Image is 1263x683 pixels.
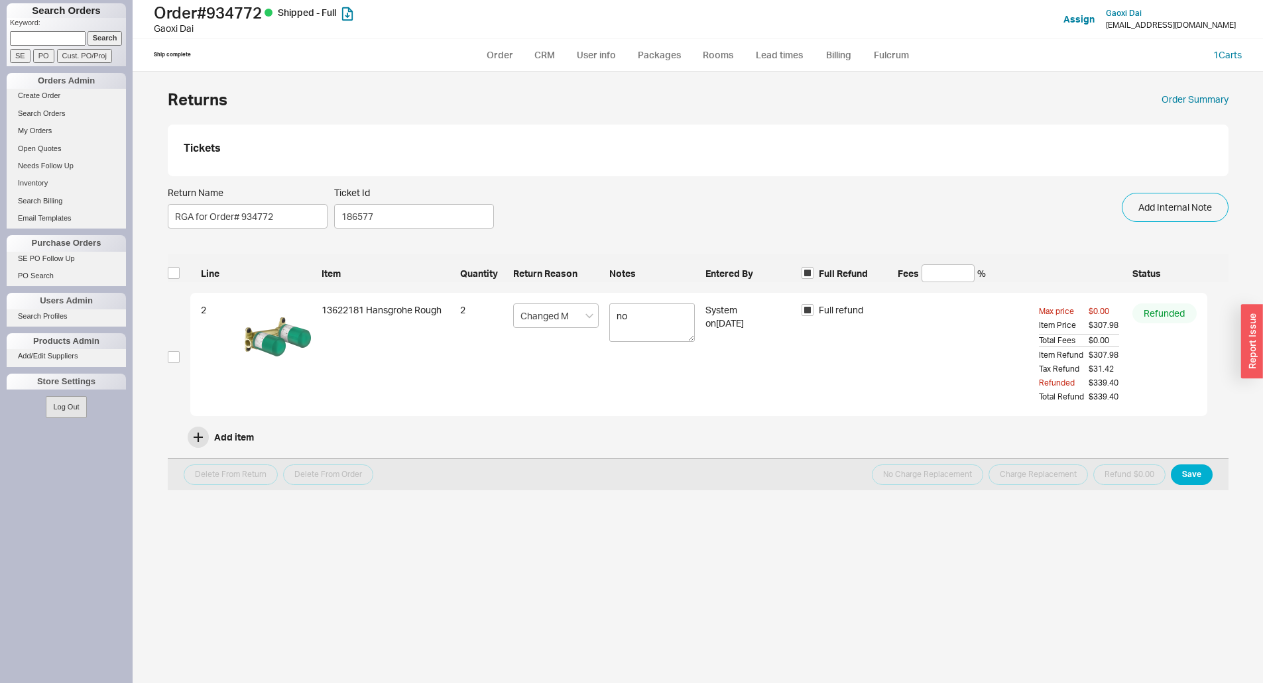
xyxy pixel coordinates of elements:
[278,7,336,18] span: Shipped - Full
[7,374,126,390] div: Store Settings
[1132,267,1197,280] span: Status
[1162,93,1229,106] a: Order Summary
[154,51,191,58] div: Ship complete
[294,466,362,482] span: Delete From Order
[1089,320,1119,331] span: $307.98
[334,204,494,229] input: Ticket Id
[7,349,126,363] a: Add/Edit Suppliers
[33,49,54,63] input: PO
[7,89,126,103] a: Create Order
[585,313,593,319] svg: open menu
[1213,49,1242,60] a: 1Carts
[46,396,86,418] button: Log Out
[7,235,126,251] div: Purchase Orders
[883,466,972,482] span: No Charge Replacement
[201,303,234,405] div: 2
[865,43,919,67] a: Fulcrum
[693,43,743,67] a: Rooms
[1093,464,1166,485] button: Refund $0.00
[334,187,494,199] span: Ticket Id
[819,267,868,280] span: Full Refund
[7,269,126,283] a: PO Search
[322,303,450,405] div: 13622181 Hansgrohe Rough
[201,267,234,280] span: Line
[7,107,126,121] a: Search Orders
[1089,392,1119,403] span: $339.40
[7,333,126,349] div: Products Admin
[168,187,328,199] span: Return Name
[629,43,691,67] a: Packages
[188,427,254,448] button: Add item
[283,464,373,485] button: Delete From Order
[989,464,1088,485] button: Charge Replacement
[477,43,522,67] a: Order
[1106,8,1142,18] span: Gaoxi Dai
[7,159,126,173] a: Needs Follow Up
[1039,320,1089,331] span: Item Price
[18,162,74,170] span: Needs Follow Up
[7,293,126,309] div: Users Admin
[7,3,126,18] h1: Search Orders
[7,73,126,89] div: Orders Admin
[898,267,919,280] span: Fees
[7,211,126,225] a: Email Templates
[7,194,126,208] a: Search Billing
[7,309,126,323] a: Search Profiles
[977,267,986,280] span: %
[1182,466,1201,482] span: Save
[88,31,123,45] input: Search
[460,303,503,405] div: 2
[1039,350,1089,361] span: Item Refund
[245,303,311,370] img: 13622181_tqgreu
[1089,350,1119,361] span: $307.98
[7,142,126,156] a: Open Quotes
[1063,13,1095,26] button: Assign
[1089,378,1119,389] span: $339.40
[525,43,564,67] a: CRM
[1000,466,1077,482] span: Charge Replacement
[7,176,126,190] a: Inventory
[322,267,450,280] span: Item
[609,267,695,280] span: Notes
[184,140,1213,155] div: Tickets
[1039,392,1089,403] span: Total Refund
[1132,303,1197,323] div: Refunded
[154,22,635,35] div: Gaoxi Dai
[1039,334,1089,348] span: Total Fees
[872,464,983,485] button: No Charge Replacement
[513,303,599,328] input: Select Return Reason
[1134,466,1154,482] span: $0.00
[819,303,863,317] span: Full refund
[1039,378,1089,389] span: Refunded
[802,304,813,316] input: Full refund
[1171,464,1213,485] button: Save
[705,317,791,330] div: on [DATE]
[513,267,599,280] span: Return Reason
[1138,199,1212,215] span: Add Internal Note
[1039,364,1089,375] span: Tax Refund
[7,124,126,138] a: My Orders
[10,18,126,31] p: Keyword:
[802,267,813,279] input: Full Refund
[815,43,862,67] a: Billing
[1089,306,1119,317] span: $0.00
[168,91,227,107] h1: Returns
[1089,334,1119,348] span: $0.00
[705,267,791,280] span: Entered By
[1089,364,1119,375] span: $31.42
[10,49,30,63] input: SE
[460,267,503,280] span: Quantity
[7,252,126,266] a: SE PO Follow Up
[746,43,813,67] a: Lead times
[705,303,791,405] div: System
[609,303,695,342] textarea: no
[195,466,267,482] span: Delete From Return
[1106,9,1142,18] a: Gaoxi Dai
[184,464,278,485] button: Delete From Return
[154,3,635,22] h1: Order # 934772
[567,43,626,67] a: User info
[1039,306,1089,317] span: Max price
[57,49,112,63] input: Cust. PO/Proj
[1122,193,1229,222] button: Add Internal Note
[1106,21,1236,30] div: [EMAIL_ADDRESS][DOMAIN_NAME]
